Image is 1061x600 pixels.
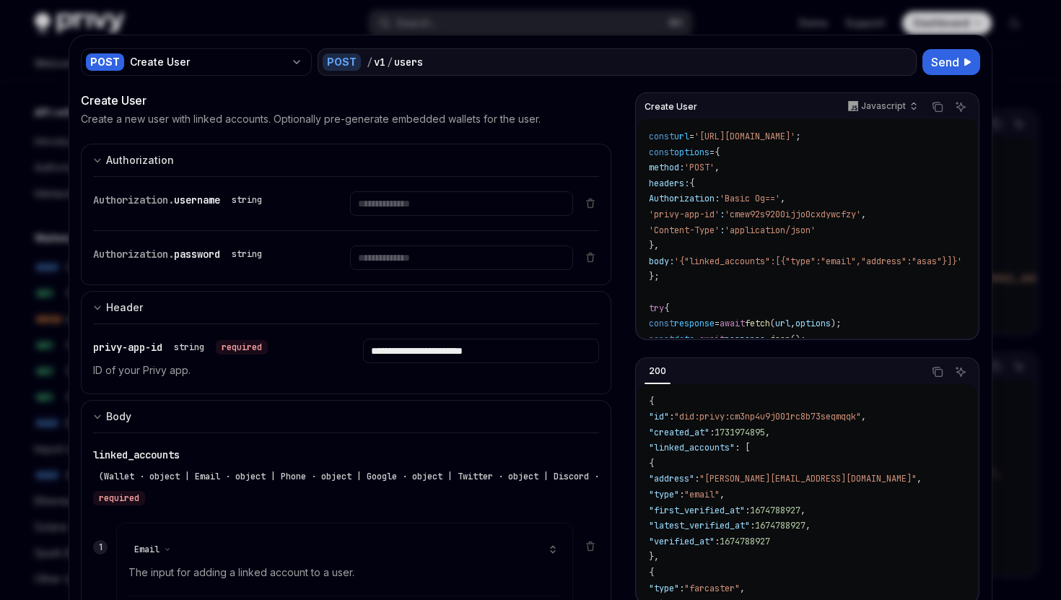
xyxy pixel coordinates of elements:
span: body: [649,256,674,267]
input: Enter username [350,191,572,216]
p: The input for adding a linked account to a user. [128,564,561,581]
button: Ask AI [951,362,970,381]
span: : [ [735,442,750,453]
span: 1731974895 [715,427,765,438]
span: , [780,193,785,204]
span: '{"linked_accounts":[{"type":"email","address":"asas"}]}' [674,256,962,267]
span: "created_at" [649,427,709,438]
div: required [216,340,268,355]
button: Copy the contents from the code block [928,97,947,116]
span: , [720,489,725,500]
span: "latest_verified_at" [649,520,750,531]
span: Create User [645,101,697,113]
span: 1674788927 [720,536,770,547]
div: POST [86,53,124,71]
span: { [649,567,654,578]
button: Copy the contents from the code block [928,362,947,381]
input: Enter privy-app-id [363,339,598,363]
div: Authorization.password [93,245,268,263]
span: '[URL][DOMAIN_NAME]' [694,131,795,142]
span: 'Basic Og==' [720,193,780,204]
span: { [689,178,694,189]
span: await [699,334,725,345]
button: Delete item [582,540,599,552]
span: options [674,147,709,158]
span: Authorization: [649,193,720,204]
span: : [709,427,715,438]
button: Delete item [582,197,599,209]
span: "id" [649,411,669,422]
div: Create User [81,92,611,109]
button: POSTCreate User [81,47,312,77]
span: (); [790,334,805,345]
div: 200 [645,362,671,380]
span: : [720,209,725,220]
p: ID of your Privy app. [93,362,328,379]
span: const [649,131,674,142]
span: : [694,473,699,484]
span: = [694,334,699,345]
span: }, [649,551,659,562]
span: 'application/json' [725,225,816,236]
span: }, [649,240,659,251]
span: ); [831,318,841,329]
span: "type" [649,583,679,594]
span: Send [931,53,959,71]
div: linked_accounts [93,448,599,505]
span: = [715,318,720,329]
span: "did:privy:cm3np4u9j001rc8b73seqmqqk" [674,411,861,422]
span: 1674788927 [755,520,805,531]
span: . [765,334,770,345]
span: privy-app-id [93,341,162,354]
span: 'cmew92s9200ijjo0cxdywcfzy' [725,209,861,220]
span: "[PERSON_NAME][EMAIL_ADDRESS][DOMAIN_NAME]" [699,473,917,484]
span: method: [649,162,684,173]
button: show 2 properties [545,544,561,555]
span: "linked_accounts" [649,442,735,453]
span: json [770,334,790,345]
button: Delete item [582,251,599,263]
span: }; [649,271,659,282]
span: , [805,520,811,531]
span: 1674788927 [750,505,800,516]
span: data [674,334,694,345]
button: Email [134,542,171,557]
span: , [861,209,866,220]
span: response [674,318,715,329]
span: username [174,194,220,206]
span: const [649,147,674,158]
p: Create a new user with linked accounts. Optionally pre-generate embedded wallets for the user. [81,112,541,126]
div: Create User [130,55,285,69]
span: "first_verified_at" [649,505,745,516]
span: "address" [649,473,694,484]
span: : [679,583,684,594]
span: "email" [684,489,720,500]
span: "type" [649,489,679,500]
span: Authorization. [93,194,174,206]
span: , [715,162,720,173]
span: try [649,303,664,314]
span: 'privy-app-id' [649,209,720,220]
span: const [649,334,674,345]
span: headers: [649,178,689,189]
span: 'POST' [684,162,715,173]
span: : [669,411,674,422]
span: : [679,489,684,500]
span: : [720,225,725,236]
div: v1 [374,55,385,69]
div: 1 [93,540,108,555]
span: , [765,427,770,438]
span: linked_accounts [93,448,180,461]
div: Authorization.username [93,191,268,209]
span: , [917,473,922,484]
span: Authorization. [93,248,174,261]
span: { [649,458,654,469]
span: url [775,318,790,329]
span: password [174,248,220,261]
span: , [800,505,805,516]
span: { [664,303,669,314]
button: Expand input section [81,400,611,432]
span: = [689,131,694,142]
span: { [649,396,654,407]
span: url [674,131,689,142]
